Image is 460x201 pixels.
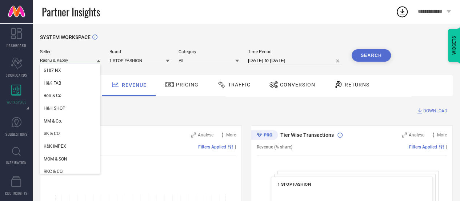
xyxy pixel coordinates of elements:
[402,132,407,138] svg: Zoom
[248,56,343,65] input: Select time period
[409,144,437,150] span: Filters Applied
[226,132,236,138] span: More
[40,49,100,54] span: Seller
[280,82,315,88] span: Conversion
[198,144,226,150] span: Filters Applied
[40,140,100,152] div: K&K IMPEX
[396,5,409,18] div: Open download list
[40,89,100,102] div: Bon & Co
[44,144,66,149] span: K&K IMPEX
[122,82,147,88] span: Revenue
[44,119,62,124] span: MM & Co.
[257,144,292,150] span: Revenue (% share)
[228,82,251,88] span: Traffic
[44,68,61,73] span: 61&7 NX
[198,132,213,138] span: Analyse
[179,49,239,54] span: Category
[40,64,100,77] div: 61&7 NX
[437,132,447,138] span: More
[5,131,28,137] span: SUGGESTIONS
[352,49,391,62] button: Search
[176,82,199,88] span: Pricing
[5,190,28,196] span: CDC INSIGHTS
[446,144,447,150] span: |
[40,77,100,89] div: H&K FAB
[248,49,343,54] span: Time Period
[44,156,67,162] span: MOM & SON
[44,169,63,174] span: RKC & CO.
[423,107,447,115] span: DOWNLOAD
[235,144,236,150] span: |
[345,82,369,88] span: Returns
[251,130,278,141] div: Premium
[42,4,100,19] span: Partner Insights
[44,106,65,111] span: H&H SHOP
[44,93,61,98] span: Bon & Co
[191,132,196,138] svg: Zoom
[40,102,100,115] div: H&H SHOP
[44,131,60,136] span: SK & CO.
[6,72,27,78] span: SCORECARDS
[409,132,424,138] span: Analyse
[40,115,100,127] div: MM & Co.
[40,153,100,165] div: MOM & SON
[7,43,26,48] span: DASHBOARD
[280,132,334,138] span: Tier Wise Transactions
[44,81,61,86] span: H&K FAB
[40,34,91,40] span: SYSTEM WORKSPACE
[7,99,27,105] span: WORKSPACE
[40,165,100,178] div: RKC & CO.
[277,182,311,187] span: 1 STOP FASHION
[40,127,100,140] div: SK & CO.
[6,160,27,165] span: INSPIRATION
[109,49,170,54] span: Brand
